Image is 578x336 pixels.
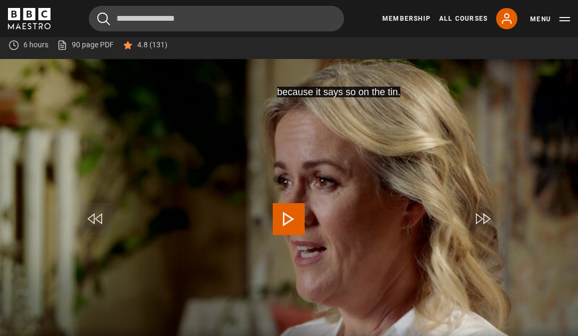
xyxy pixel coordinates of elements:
a: 90 page PDF [57,39,114,51]
button: Submit the search query [97,12,110,26]
p: 4.8 (131) [137,39,167,51]
a: Membership [382,14,431,23]
input: Search [89,6,344,31]
button: Toggle navigation [530,14,570,24]
p: 6 hours [23,39,48,51]
svg: BBC Maestro [8,8,51,29]
a: All Courses [439,14,488,23]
